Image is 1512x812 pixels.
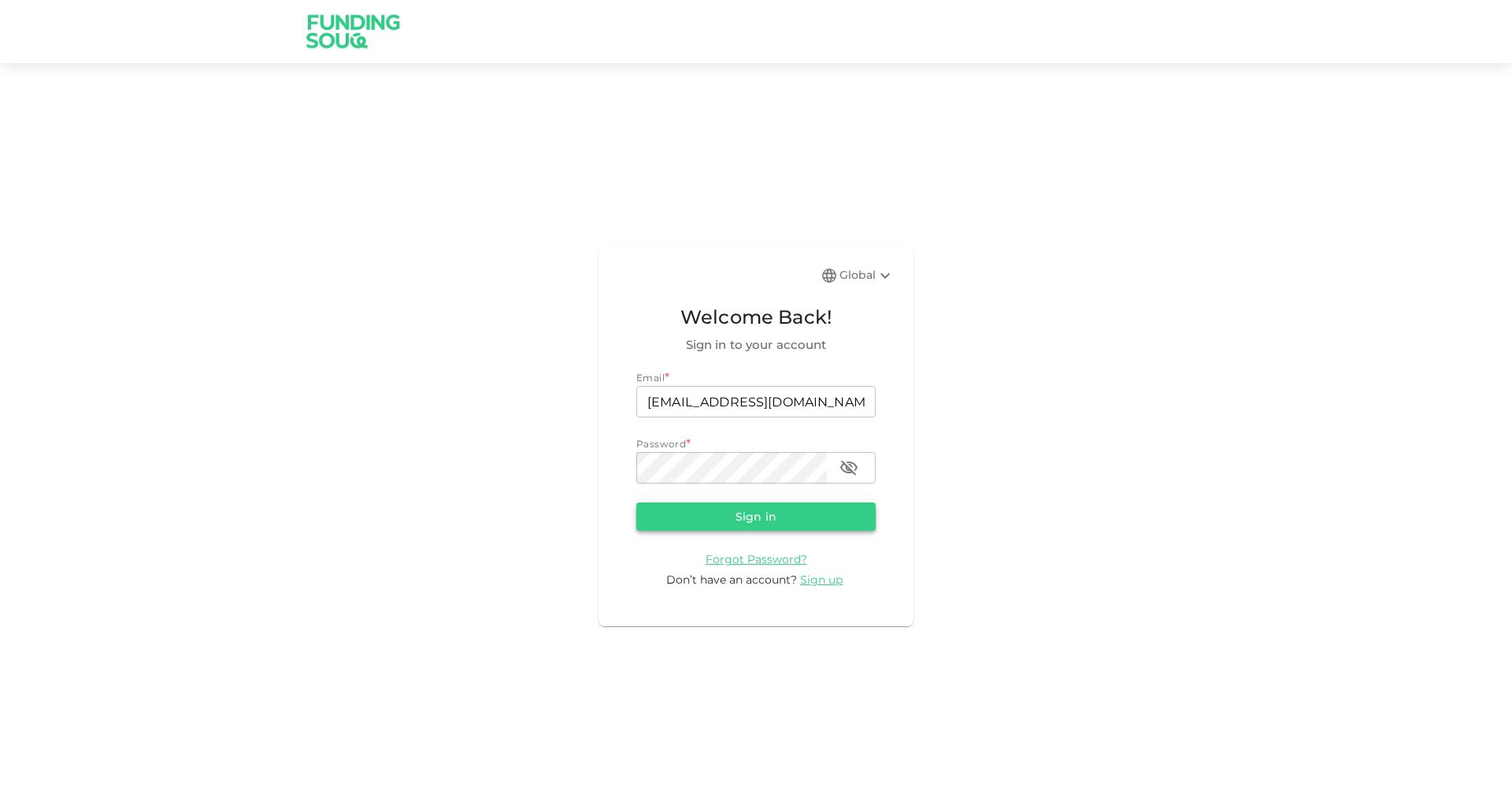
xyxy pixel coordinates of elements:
[636,502,876,531] button: Sign in
[636,372,665,384] span: Email
[800,573,843,587] span: Sign up
[839,266,895,285] div: Global
[666,573,797,587] span: Don’t have an account?
[636,336,876,354] span: Sign in to your account
[706,552,807,566] span: Forgot Password?
[636,438,686,450] span: Password
[706,551,807,566] a: Forgot Password?
[636,302,876,332] span: Welcome Back!
[636,386,876,417] input: email
[636,452,827,484] input: password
